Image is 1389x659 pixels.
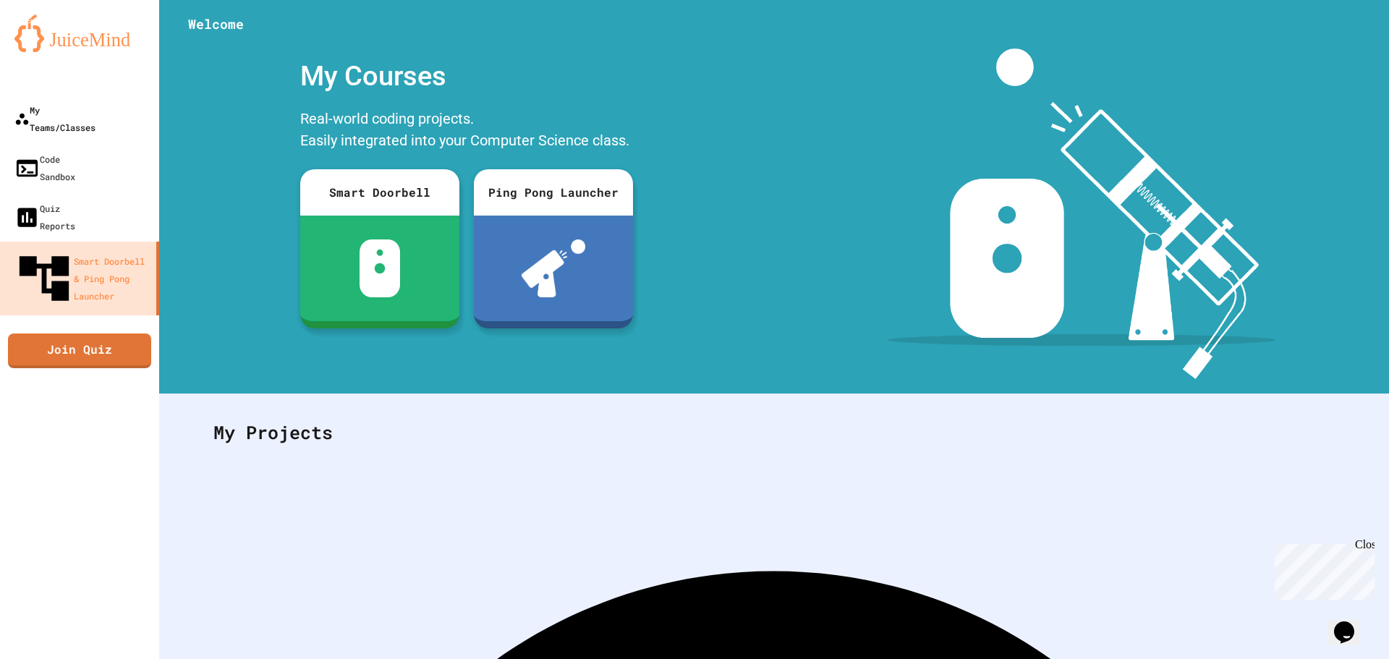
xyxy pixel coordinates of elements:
[300,169,459,216] div: Smart Doorbell
[474,169,633,216] div: Ping Pong Launcher
[199,404,1349,461] div: My Projects
[14,200,75,234] div: Quiz Reports
[1269,538,1375,600] iframe: chat widget
[1328,601,1375,645] iframe: chat widget
[360,239,401,297] img: sdb-white.svg
[14,150,75,185] div: Code Sandbox
[293,48,640,104] div: My Courses
[14,249,150,308] div: Smart Doorbell & Ping Pong Launcher
[522,239,586,297] img: ppl-with-ball.png
[14,14,145,52] img: logo-orange.svg
[8,333,151,368] a: Join Quiz
[888,48,1275,379] img: banner-image-my-projects.png
[6,6,100,92] div: Chat with us now!Close
[14,101,95,136] div: My Teams/Classes
[293,104,640,158] div: Real-world coding projects. Easily integrated into your Computer Science class.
